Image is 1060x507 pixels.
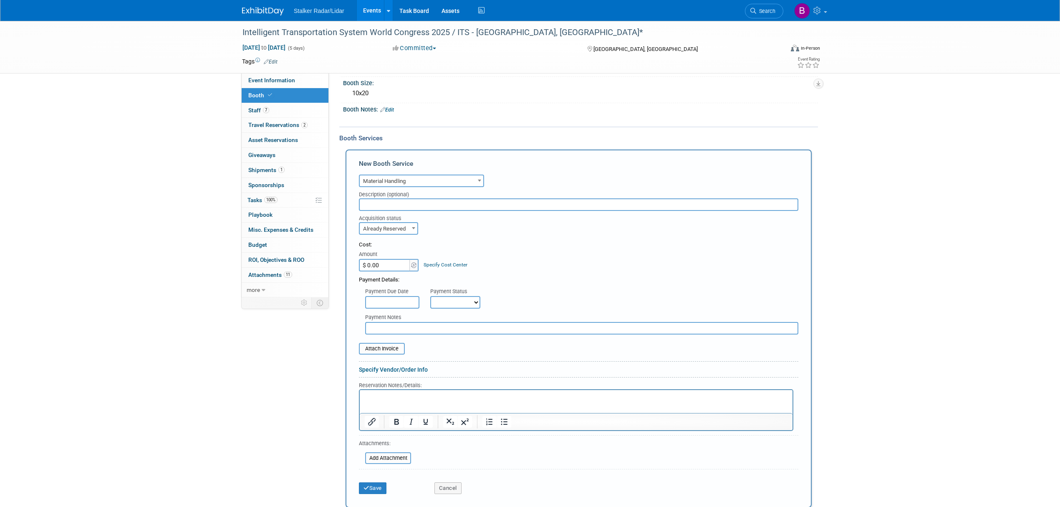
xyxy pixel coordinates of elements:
a: Sponsorships [242,178,328,193]
a: Giveaways [242,148,328,162]
span: more [247,286,260,293]
div: Payment Status [430,288,486,296]
div: Description (optional) [359,187,798,198]
span: Search [756,8,775,14]
span: Already Reserved [360,223,417,235]
div: 10x20 [349,87,812,100]
a: Attachments11 [242,268,328,282]
div: Intelligent Transportation System World Congress 2025 / ITS - [GEOGRAPHIC_DATA], [GEOGRAPHIC_DATA]* [240,25,771,40]
div: Attachments: [359,440,411,449]
a: Playbook [242,208,328,222]
td: Personalize Event Tab Strip [297,297,312,308]
button: Committed [390,44,439,53]
button: Underline [419,416,433,428]
a: Shipments1 [242,163,328,177]
button: Insert/edit link [365,416,379,428]
div: Reservation Notes/Details: [359,381,793,389]
a: Specify Cost Center [424,262,467,268]
div: Event Format [734,43,820,56]
div: Acquisition status [359,211,422,222]
button: Bold [389,416,404,428]
td: Toggle Event Tabs [312,297,329,308]
a: Staff7 [242,103,328,118]
a: Edit [264,59,278,65]
span: Material Handling [359,175,484,187]
div: Payment Details: [359,271,798,284]
img: ExhibitDay [242,7,284,15]
a: Specify Vendor/Order Info [359,366,428,373]
img: Format-Inperson.png [791,45,799,51]
button: Save [359,482,386,494]
a: Search [745,4,783,18]
span: Tasks [247,197,278,203]
span: 7 [263,107,269,113]
span: Staff [248,107,269,114]
div: Booth Notes: [343,103,818,114]
div: Event Rating [797,57,820,61]
span: (5 days) [287,46,305,51]
a: more [242,283,328,297]
span: 1 [278,167,285,173]
div: New Booth Service [359,159,798,172]
button: Bullet list [497,416,511,428]
span: Playbook [248,211,273,218]
span: Sponsorships [248,182,284,188]
span: Giveaways [248,152,275,158]
a: Tasks100% [242,193,328,208]
img: Brooke Journet [794,3,810,19]
span: Travel Reservations [248,122,308,128]
div: Booth Services [339,134,818,143]
button: Italic [404,416,418,428]
span: 100% [264,197,278,203]
button: Numbered list [482,416,497,428]
a: Event Information [242,73,328,88]
div: In-Person [800,45,820,51]
span: Booth [248,92,274,99]
span: [GEOGRAPHIC_DATA], [GEOGRAPHIC_DATA] [593,46,698,52]
a: Budget [242,238,328,252]
div: Booth Size: [343,77,818,87]
span: Attachments [248,271,292,278]
span: Misc. Expenses & Credits [248,226,313,233]
button: Subscript [443,416,457,428]
iframe: Rich Text Area [360,390,792,413]
span: 11 [284,271,292,278]
div: Cost: [359,241,798,249]
a: Asset Reservations [242,133,328,147]
span: Budget [248,241,267,248]
span: Event Information [248,77,295,84]
span: to [260,44,268,51]
a: Edit [380,107,394,113]
span: [DATE] [DATE] [242,44,286,51]
span: Already Reserved [359,222,418,235]
span: Stalker Radar/Lidar [294,8,344,14]
a: Booth [242,88,328,103]
span: 2 [301,122,308,128]
span: ROI, Objectives & ROO [248,256,304,263]
a: ROI, Objectives & ROO [242,253,328,267]
span: Shipments [248,167,285,173]
button: Cancel [434,482,462,494]
a: Travel Reservations2 [242,118,328,132]
a: Misc. Expenses & Credits [242,223,328,237]
td: Tags [242,57,278,66]
div: Payment Due Date [365,288,418,296]
i: Booth reservation complete [268,93,272,97]
span: Asset Reservations [248,137,298,143]
div: Amount [359,251,419,259]
button: Superscript [458,416,472,428]
span: Material Handling [360,175,483,187]
div: Payment Notes [365,314,798,322]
